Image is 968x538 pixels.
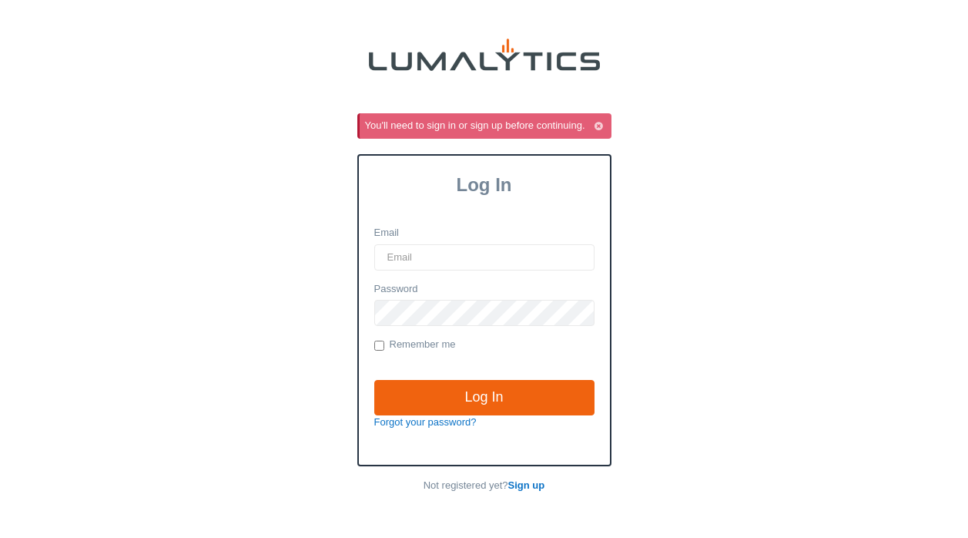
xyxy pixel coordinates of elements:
label: Email [374,226,400,240]
div: You'll need to sign in or sign up before continuing. [365,119,608,133]
h3: Log In [359,174,610,196]
a: Sign up [508,479,545,491]
p: Not registered yet? [357,479,611,493]
label: Remember me [374,338,456,353]
input: Email [374,244,595,271]
label: Password [374,282,418,297]
img: lumalytics-black-e9b537c871f77d9ce8d3a6940f85695cd68c596e3f819dc492052d1098752254.png [369,39,600,71]
input: Remember me [374,341,384,351]
a: Forgot your password? [374,416,477,428]
input: Log In [374,380,595,415]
